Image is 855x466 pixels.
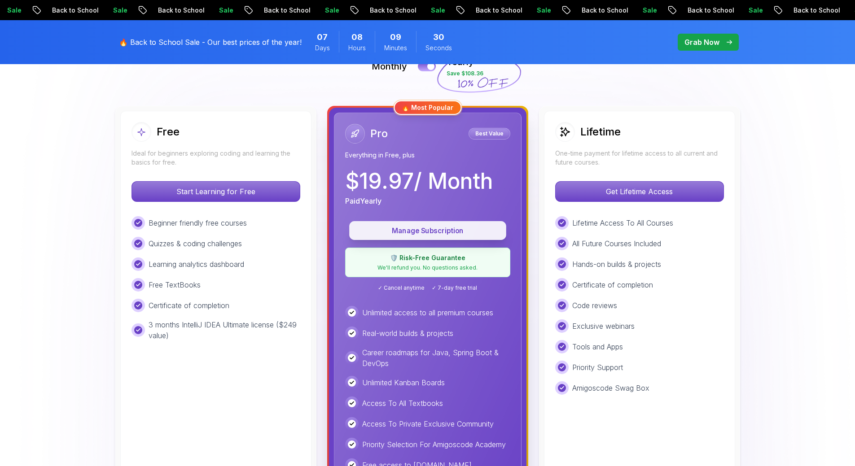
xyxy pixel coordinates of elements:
a: Start Learning for Free [132,187,300,196]
p: Sale [211,6,240,15]
p: Priority Selection For Amigoscode Academy [362,439,506,450]
p: Sale [317,6,346,15]
p: Back to School [256,6,317,15]
p: Start Learning for Free [132,182,300,201]
p: Certificate of completion [572,279,653,290]
p: All Future Courses Included [572,238,661,249]
p: Sale [105,6,134,15]
p: Code reviews [572,300,617,311]
p: Back to School [574,6,635,15]
span: Seconds [425,44,452,52]
p: Monthly [372,60,407,73]
p: Amigoscode Swag Box [572,383,649,393]
p: 🔥 Back to School Sale - Our best prices of the year! [119,37,302,48]
p: Learning analytics dashboard [149,259,244,270]
p: Exclusive webinars [572,321,635,331]
a: Get Lifetime Access [555,187,724,196]
p: Hands-on builds & projects [572,259,661,270]
p: Career roadmaps for Java, Spring Boot & DevOps [362,347,510,369]
button: Start Learning for Free [132,181,300,202]
p: Back to School [680,6,741,15]
span: ✓ Cancel anytime [378,284,425,292]
p: $ 19.97 / Month [345,170,493,192]
button: Manage Subscription [349,221,506,240]
span: 7 Days [317,31,328,44]
p: Sale [635,6,663,15]
p: We'll refund you. No questions asked. [351,264,504,271]
p: Certificate of completion [149,300,229,311]
p: Access To All Textbooks [362,398,443,409]
p: Lifetime Access To All Courses [572,218,673,228]
p: Beginner friendly free courses [149,218,247,228]
p: Best Value [470,129,509,138]
span: 30 Seconds [433,31,444,44]
p: Grab Now [684,37,719,48]
p: Sale [529,6,557,15]
span: Hours [348,44,366,52]
p: Sale [423,6,452,15]
p: Back to School [785,6,846,15]
h2: Lifetime [580,125,621,139]
p: Quizzes & coding challenges [149,238,242,249]
h2: Free [157,125,180,139]
p: Back to School [468,6,529,15]
a: Manage Subscription [345,226,510,235]
p: Ideal for beginners exploring coding and learning the basics for free. [132,149,300,167]
p: Unlimited Kanban Boards [362,377,445,388]
p: 🛡️ Risk-Free Guarantee [351,253,504,262]
p: 3 months IntelliJ IDEA Ultimate license ($249 value) [149,319,300,341]
p: Back to School [362,6,423,15]
p: Access To Private Exclusive Community [362,418,494,429]
p: Everything in Free, plus [345,151,510,160]
p: Priority Support [572,362,623,373]
p: Manage Subscription [360,226,496,236]
span: Minutes [384,44,407,52]
span: ✓ 7-day free trial [432,284,477,292]
span: 9 Minutes [390,31,401,44]
h2: Pro [370,126,388,141]
p: One-time payment for lifetime access to all current and future courses. [555,149,724,167]
p: Back to School [44,6,105,15]
button: Get Lifetime Access [555,181,724,202]
p: Unlimited access to all premium courses [362,307,493,318]
p: Tools and Apps [572,341,623,352]
p: Free TextBooks [149,279,201,290]
p: Real-world builds & projects [362,328,453,339]
p: Get Lifetime Access [556,182,723,201]
span: 8 Hours [351,31,363,44]
p: Paid Yearly [345,196,381,206]
span: Days [315,44,330,52]
p: Back to School [150,6,211,15]
p: Sale [741,6,769,15]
